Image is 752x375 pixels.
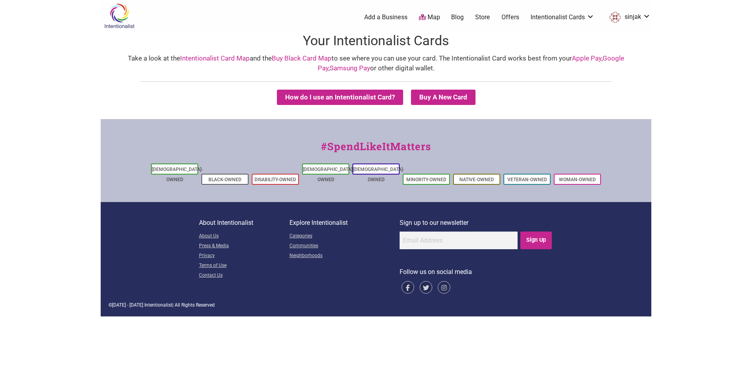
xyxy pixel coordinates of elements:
[330,64,370,72] a: Samsung Pay
[199,271,289,281] a: Contact Us
[109,301,643,309] div: © | All Rights Reserved
[400,232,518,249] input: Email Address
[572,54,601,62] a: Apple Pay
[400,218,553,228] p: Sign up to our newsletter
[101,31,651,50] h1: Your Intentionalist Cards
[531,13,594,22] a: Intentionalist Cards
[364,13,407,22] a: Add a Business
[507,177,547,182] a: Veteran-Owned
[289,232,400,241] a: Categories
[199,261,289,271] a: Terms of Use
[208,177,241,182] a: Black-Owned
[254,177,296,182] a: Disability-Owned
[152,167,203,182] a: [DEMOGRAPHIC_DATA]-Owned
[459,177,494,182] a: Native-Owned
[144,302,172,308] span: Intentionalist
[199,232,289,241] a: About Us
[289,218,400,228] p: Explore Intentionalist
[520,232,552,249] input: Sign Up
[451,13,464,22] a: Blog
[353,167,404,182] a: [DEMOGRAPHIC_DATA]-Owned
[559,177,596,182] a: Woman-Owned
[501,13,519,22] a: Offers
[180,54,250,62] a: Intentionalist Card Map
[475,13,490,22] a: Store
[411,90,476,105] summary: Buy A New Card
[272,54,332,62] a: Buy Black Card Map
[101,139,651,162] div: #SpendLikeItMatters
[109,53,643,74] div: Take a look at the and the to see where you can use your card. The Intentionalist Card works best...
[419,13,440,22] a: Map
[199,241,289,251] a: Press & Media
[400,267,553,277] p: Follow us on social media
[289,251,400,261] a: Neighborhoods
[112,302,143,308] span: [DATE] - [DATE]
[303,167,354,182] a: [DEMOGRAPHIC_DATA]-Owned
[606,10,651,24] a: sinjak
[199,251,289,261] a: Privacy
[277,90,403,105] button: How do I use an Intentionalist Card?
[406,177,446,182] a: Minority-Owned
[289,241,400,251] a: Communities
[199,218,289,228] p: About Intentionalist
[101,3,138,29] img: Intentionalist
